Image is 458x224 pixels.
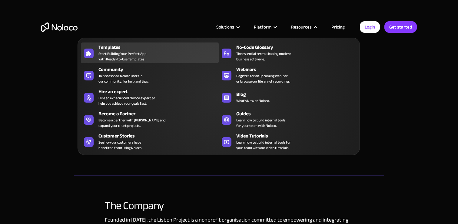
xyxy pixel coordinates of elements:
[216,23,234,31] div: Solutions
[98,51,147,62] span: Start Building Your Perfect App with Ready-to-Use Templates
[98,73,148,84] span: Join seasoned Noloco users in our community, for help and tips.
[236,117,285,128] span: Learn how to build internal tools for your team with Noloco.
[81,42,219,63] a: TemplatesStart Building Your Perfect Appwith Ready-to-Use Templates
[291,23,312,31] div: Resources
[81,65,219,85] a: CommunityJoin seasoned Noloco users inour community, for help and tips.
[284,23,324,31] div: Resources
[81,87,219,107] a: Hire an expertHire an experienced Noloco expert tohelp you achieve your goals fast.
[41,22,78,32] a: home
[236,44,359,51] div: No-Code Glossary
[236,66,359,73] div: Webinars
[98,132,221,140] div: Customer Stories
[98,88,221,95] div: Hire an expert
[98,110,221,117] div: Become a Partner
[98,66,221,73] div: Community
[219,131,357,152] a: Video TutorialsLearn how to build internal tools foryour team with our video tutorials.
[236,140,291,151] span: Learn how to build internal tools for your team with our video tutorials.
[98,44,221,51] div: Templates
[236,132,359,140] div: Video Tutorials
[324,23,352,31] a: Pricing
[209,23,246,31] div: Solutions
[384,21,417,33] a: Get started
[254,23,271,31] div: Platform
[98,140,142,151] span: See how our customers have benefited from using Noloco.
[98,95,155,106] div: Hire an experienced Noloco expert to help you achieve your goals fast.
[236,51,291,62] span: The essential terms shaping modern business software.
[81,109,219,130] a: Become a PartnerBecome a partner with [PERSON_NAME] andexpand your client projects.
[219,87,357,107] a: BlogWhat's New at Noloco.
[236,98,270,104] span: What's New at Noloco.
[105,200,353,212] div: The Company
[98,117,166,128] div: Become a partner with [PERSON_NAME] and expand your client projects.
[360,21,380,33] a: Login
[236,110,359,117] div: Guides
[78,29,360,155] nav: Resources
[219,109,357,130] a: GuidesLearn how to build internal toolsfor your team with Noloco.
[219,65,357,85] a: WebinarsRegister for an upcoming webinaror browse our library of recordings.
[81,131,219,152] a: Customer StoriesSee how our customers havebenefited from using Noloco.
[236,91,359,98] div: Blog
[219,42,357,63] a: No-Code GlossaryThe essential terms shaping modernbusiness software.
[236,73,290,84] span: Register for an upcoming webinar or browse our library of recordings.
[246,23,284,31] div: Platform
